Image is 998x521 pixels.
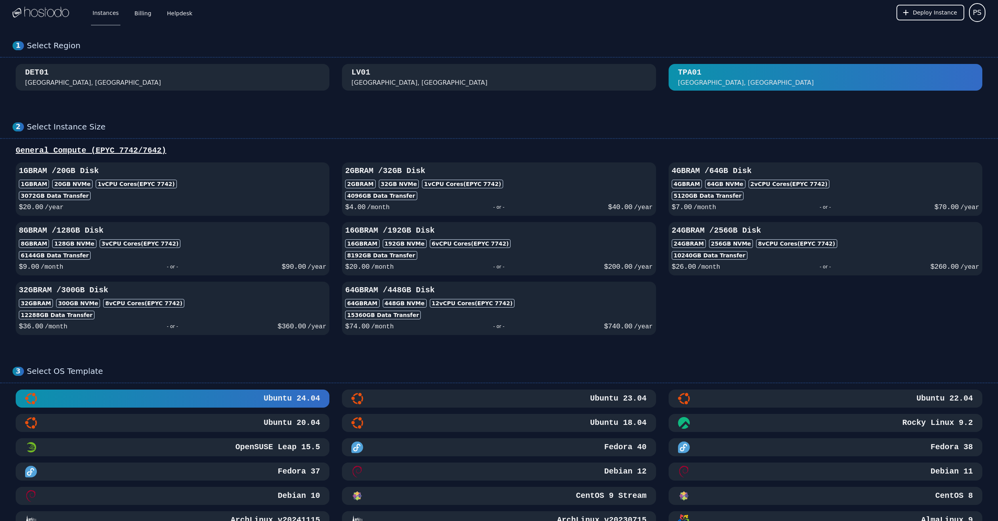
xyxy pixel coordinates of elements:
span: /year [634,323,653,330]
span: /month [698,264,720,271]
span: /month [693,204,716,211]
span: /month [45,323,67,330]
button: Ubuntu 20.04Ubuntu 20.04 [16,414,329,432]
div: - or - [390,202,608,213]
span: /month [371,323,394,330]
div: 128 GB NVMe [52,239,96,248]
button: 64GBRAM /448GB Disk64GBRAM448GB NVMe12vCPU Cores(EPYC 7742)15360GB Data Transfer$74.00/month- or ... [342,282,656,335]
div: 12 vCPU Cores (EPYC 7742) [430,299,514,308]
button: 8GBRAM /128GB Disk8GBRAM128GB NVMe3vCPU Cores(EPYC 7742)6144GB Data Transfer$9.00/month- or -$90.... [16,222,329,275]
img: Fedora 37 [25,466,37,477]
span: $ 90.00 [282,263,306,271]
img: CentOS 8 [678,490,690,502]
div: 8GB RAM [19,239,49,248]
h3: Debian 10 [276,490,320,501]
div: 8 vCPU Cores (EPYC 7742) [756,239,837,248]
button: Ubuntu 22.04Ubuntu 22.04 [669,390,982,408]
div: 1 vCPU Cores (EPYC 7742) [96,180,177,188]
button: 4GBRAM /64GB Disk4GBRAM64GB NVMe2vCPU Cores(EPYC 7742)5120GB Data Transfer$7.00/month- or -$70.00... [669,162,982,216]
h3: 1GB RAM / 20 GB Disk [19,166,326,177]
button: Ubuntu 18.04Ubuntu 18.04 [342,414,656,432]
div: [GEOGRAPHIC_DATA], [GEOGRAPHIC_DATA] [678,78,814,87]
span: $ 70.00 [934,203,959,211]
h3: OpenSUSE Leap 15.5 [234,442,320,453]
button: CentOS 9 StreamCentOS 9 Stream [342,487,656,505]
div: - or - [394,261,604,272]
span: $ 40.00 [608,203,633,211]
h3: Ubuntu 23.04 [589,393,647,404]
div: 64 GB NVMe [705,180,745,188]
div: 6144 GB Data Transfer [19,251,91,260]
span: /year [307,323,326,330]
div: 4096 GB Data Transfer [345,191,417,200]
button: TPA01 [GEOGRAPHIC_DATA], [GEOGRAPHIC_DATA] [669,64,982,91]
span: $ 7.00 [672,203,692,211]
div: 1 vCPU Cores (EPYC 7742) [422,180,503,188]
div: 32 GB NVMe [379,180,419,188]
div: 2 vCPU Cores (EPYC 7742) [749,180,830,188]
div: 64GB RAM [345,299,379,308]
button: Debian 11Debian 11 [669,463,982,481]
span: /year [634,204,653,211]
span: $ 740.00 [604,322,632,330]
button: DET01 [GEOGRAPHIC_DATA], [GEOGRAPHIC_DATA] [16,64,329,91]
div: 8192 GB Data Transfer [345,251,417,260]
div: 3072 GB Data Transfer [19,191,91,200]
div: 4GB RAM [672,180,702,188]
h3: Fedora 37 [276,466,320,477]
img: CentOS 9 Stream [351,490,363,502]
div: 448 GB NVMe [383,299,427,308]
span: $ 20.00 [19,203,43,211]
button: 16GBRAM /192GB Disk16GBRAM192GB NVMe6vCPU Cores(EPYC 7742)8192GB Data Transfer$20.00/month- or -$... [342,222,656,275]
button: Fedora 40Fedora 40 [342,438,656,456]
img: Ubuntu 18.04 [351,417,363,429]
button: User menu [969,3,985,22]
div: 32GB RAM [19,299,53,308]
img: Ubuntu 24.04 [25,393,37,404]
span: $ 9.00 [19,263,39,271]
h3: 4GB RAM / 64 GB Disk [672,166,979,177]
img: Fedora 40 [351,441,363,453]
h3: Ubuntu 22.04 [915,393,973,404]
span: /month [371,264,394,271]
h3: Ubuntu 20.04 [262,417,320,428]
span: /year [634,264,653,271]
img: Ubuntu 20.04 [25,417,37,429]
button: 32GBRAM /300GB Disk32GBRAM300GB NVMe8vCPU Cores(EPYC 7742)12288GB Data Transfer$36.00/month- or -... [16,282,329,335]
button: 24GBRAM /256GB Disk24GBRAM256GB NVMe8vCPU Cores(EPYC 7742)10240GB Data Transfer$26.00/month- or -... [669,222,982,275]
div: 10240 GB Data Transfer [672,251,747,260]
img: Debian 11 [678,466,690,477]
h3: Ubuntu 18.04 [589,417,647,428]
div: TPA01 [678,67,702,78]
h3: 8GB RAM / 128 GB Disk [19,225,326,236]
img: Fedora 38 [678,441,690,453]
button: Rocky Linux 9.2Rocky Linux 9.2 [669,414,982,432]
h3: Debian 12 [603,466,647,477]
img: Debian 12 [351,466,363,477]
span: $ 74.00 [345,322,369,330]
span: PS [973,7,982,18]
button: CentOS 8CentOS 8 [669,487,982,505]
h3: Fedora 38 [929,442,973,453]
div: DET01 [25,67,49,78]
span: $ 36.00 [19,322,43,330]
span: /year [45,204,64,211]
div: 12288 GB Data Transfer [19,311,95,319]
div: 300 GB NVMe [56,299,100,308]
h3: 32GB RAM / 300 GB Disk [19,285,326,296]
div: - or - [720,261,930,272]
div: 20 GB NVMe [52,180,93,188]
img: Ubuntu 22.04 [678,393,690,404]
img: Debian 10 [25,490,37,502]
span: $ 200.00 [604,263,632,271]
div: [GEOGRAPHIC_DATA], [GEOGRAPHIC_DATA] [351,78,487,87]
img: Logo [13,7,69,18]
h3: CentOS 9 Stream [574,490,647,501]
h3: 24GB RAM / 256 GB Disk [672,225,979,236]
button: Debian 12Debian 12 [342,463,656,481]
div: LV01 [351,67,370,78]
div: 192 GB NVMe [383,239,427,248]
div: 16GB RAM [345,239,379,248]
button: Ubuntu 23.04Ubuntu 23.04 [342,390,656,408]
div: 3 vCPU Cores (EPYC 7742) [100,239,181,248]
